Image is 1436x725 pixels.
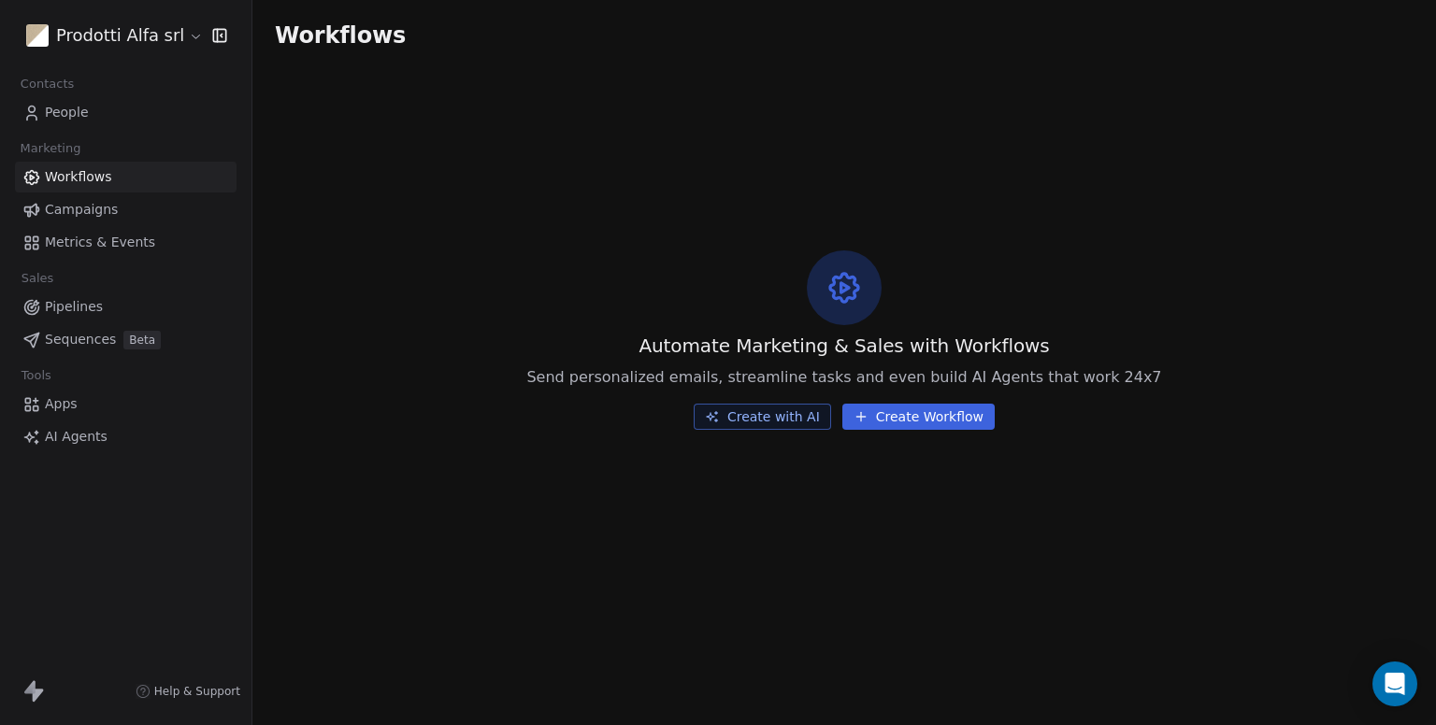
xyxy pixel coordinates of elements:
[26,24,49,47] img: Nuovo%20progetto.png
[45,103,89,122] span: People
[136,684,240,699] a: Help & Support
[842,404,995,430] button: Create Workflow
[13,264,62,292] span: Sales
[13,362,59,390] span: Tools
[15,162,237,192] a: Workflows
[45,394,78,414] span: Apps
[15,227,237,258] a: Metrics & Events
[45,297,103,317] span: Pipelines
[15,194,237,225] a: Campaigns
[526,366,1161,389] span: Send personalized emails, streamline tasks and even build AI Agents that work 24x7
[12,70,82,98] span: Contacts
[123,331,161,349] span: Beta
[1372,661,1417,706] div: Open Intercom Messenger
[15,97,237,128] a: People
[15,389,237,419] a: Apps
[12,135,89,163] span: Marketing
[694,404,831,430] button: Create with AI
[45,233,155,252] span: Metrics & Events
[639,333,1049,359] span: Automate Marketing & Sales with Workflows
[45,167,112,187] span: Workflows
[22,20,199,51] button: Prodotti Alfa srl
[45,200,118,220] span: Campaigns
[45,427,108,447] span: AI Agents
[275,22,406,49] span: Workflows
[15,291,237,322] a: Pipelines
[15,421,237,452] a: AI Agents
[56,23,184,48] span: Prodotti Alfa srl
[45,330,116,349] span: Sequences
[15,324,237,355] a: SequencesBeta
[154,684,240,699] span: Help & Support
